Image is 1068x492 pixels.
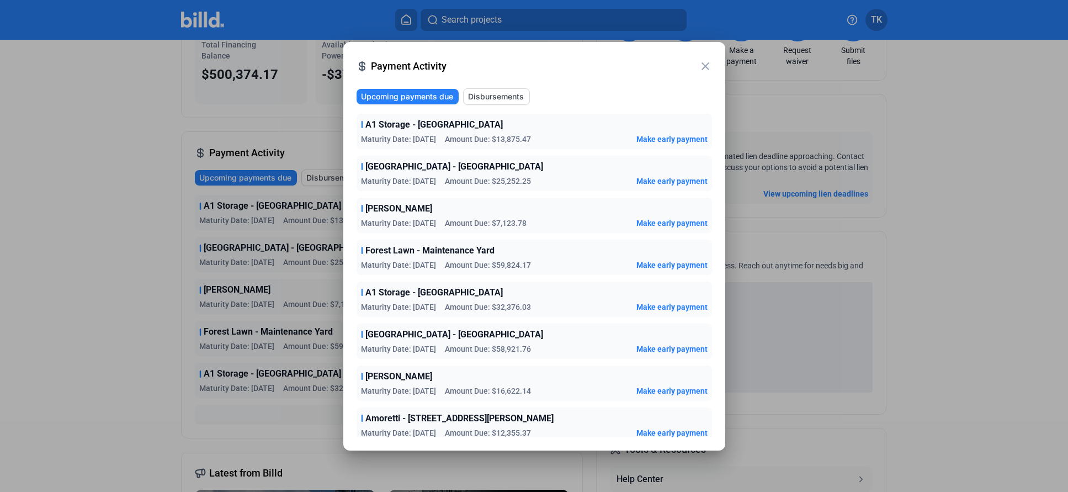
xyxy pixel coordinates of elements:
[636,260,708,271] button: Make early payment
[361,427,436,438] span: Maturity Date: [DATE]
[636,301,708,313] button: Make early payment
[699,60,712,73] mat-icon: close
[365,328,543,341] span: [GEOGRAPHIC_DATA] - [GEOGRAPHIC_DATA]
[365,412,554,425] span: Amoretti - [STREET_ADDRESS][PERSON_NAME]
[636,343,708,355] button: Make early payment
[636,176,708,187] button: Make early payment
[445,218,527,229] span: Amount Due: $7,123.78
[361,134,436,145] span: Maturity Date: [DATE]
[365,286,503,299] span: A1 Storage - [GEOGRAPHIC_DATA]
[365,160,543,173] span: [GEOGRAPHIC_DATA] - [GEOGRAPHIC_DATA]
[365,244,495,257] span: Forest Lawn - Maintenance Yard
[361,260,436,271] span: Maturity Date: [DATE]
[365,202,432,215] span: [PERSON_NAME]
[445,343,531,355] span: Amount Due: $58,921.76
[636,218,708,229] button: Make early payment
[445,260,531,271] span: Amount Due: $59,824.17
[636,134,708,145] button: Make early payment
[463,88,530,105] button: Disbursements
[636,385,708,396] button: Make early payment
[357,89,459,104] button: Upcoming payments due
[371,59,699,74] span: Payment Activity
[361,343,436,355] span: Maturity Date: [DATE]
[445,134,531,145] span: Amount Due: $13,875.47
[636,427,708,438] button: Make early payment
[445,176,531,187] span: Amount Due: $25,252.25
[361,218,436,229] span: Maturity Date: [DATE]
[361,301,436,313] span: Maturity Date: [DATE]
[361,176,436,187] span: Maturity Date: [DATE]
[445,427,531,438] span: Amount Due: $12,355.37
[365,118,503,131] span: A1 Storage - [GEOGRAPHIC_DATA]
[468,91,524,102] span: Disbursements
[365,370,432,383] span: [PERSON_NAME]
[445,301,531,313] span: Amount Due: $32,376.03
[361,91,453,102] span: Upcoming payments due
[445,385,531,396] span: Amount Due: $16,622.14
[361,385,436,396] span: Maturity Date: [DATE]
